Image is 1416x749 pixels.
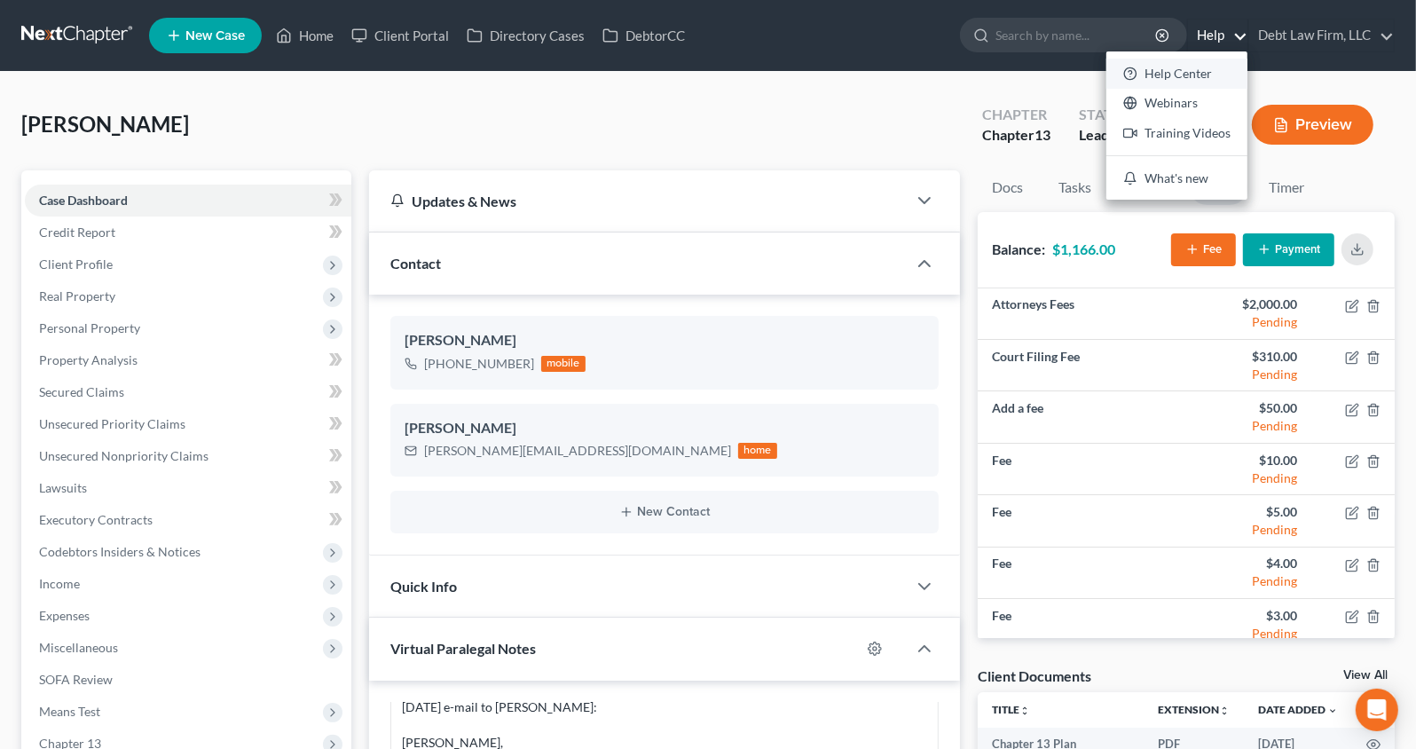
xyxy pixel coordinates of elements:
div: Pending [1200,521,1297,539]
span: Credit Report [39,225,115,240]
a: Directory Cases [458,20,594,51]
a: View All [1343,669,1388,682]
div: $10.00 [1200,452,1297,469]
span: Secured Claims [39,384,124,399]
input: Search by name... [995,19,1158,51]
div: Chapter [982,125,1050,146]
span: Codebtors Insiders & Notices [39,544,201,559]
div: Pending [1200,417,1297,435]
a: Unsecured Priority Claims [25,408,351,440]
span: Real Property [39,288,115,304]
a: Date Added expand_more [1258,703,1338,716]
span: 13 [1034,126,1050,143]
a: Client Portal [342,20,458,51]
a: What's new [1106,163,1247,193]
div: $2,000.00 [1200,296,1297,313]
a: SOFA Review [25,664,351,696]
div: Pending [1200,625,1297,643]
strong: $1,166.00 [1052,240,1115,257]
div: Chapter [982,105,1050,125]
div: [PHONE_NUMBER] [424,355,534,373]
div: Pending [1200,572,1297,590]
button: Preview [1252,105,1373,145]
span: Lawsuits [39,480,87,495]
a: Credit Report [25,217,351,248]
span: Executory Contracts [39,512,153,527]
a: Help Center [1106,59,1247,89]
div: $310.00 [1200,348,1297,366]
button: Fee [1171,233,1236,266]
span: SOFA Review [39,672,113,687]
a: Unsecured Nonpriority Claims [25,440,351,472]
div: $50.00 [1200,399,1297,417]
span: Property Analysis [39,352,138,367]
span: Miscellaneous [39,640,118,655]
a: Tasks [1044,170,1105,205]
div: Status [1079,105,1131,125]
div: Updates & News [390,192,885,210]
div: [PERSON_NAME] [405,330,924,351]
div: Open Intercom Messenger [1356,689,1398,731]
div: $3.00 [1200,607,1297,625]
div: $5.00 [1200,503,1297,521]
span: [PERSON_NAME] [21,111,189,137]
span: Case Dashboard [39,193,128,208]
div: [PERSON_NAME][EMAIL_ADDRESS][DOMAIN_NAME] [424,442,731,460]
a: Home [267,20,342,51]
td: Court Filing Fee [978,340,1186,391]
a: Titleunfold_more [992,703,1030,716]
a: Docs [978,170,1037,205]
span: Personal Property [39,320,140,335]
span: Income [39,576,80,591]
div: mobile [541,356,586,372]
td: Add a fee [978,391,1186,443]
a: Secured Claims [25,376,351,408]
i: unfold_more [1219,706,1230,716]
a: Help [1188,20,1247,51]
a: Extensionunfold_more [1158,703,1230,716]
a: Debt Law Firm, LLC [1249,20,1394,51]
span: Unsecured Priority Claims [39,416,185,431]
td: Fee [978,495,1186,547]
div: home [738,443,777,459]
a: Timer [1255,170,1318,205]
div: [PERSON_NAME] [405,418,924,439]
span: Client Profile [39,256,113,272]
a: Training Videos [1106,118,1247,148]
strong: Balance: [992,240,1045,257]
div: Help [1106,51,1247,200]
div: Pending [1200,313,1297,331]
span: Virtual Paralegal Notes [390,640,536,657]
span: Means Test [39,704,100,719]
span: Unsecured Nonpriority Claims [39,448,208,463]
a: Property Analysis [25,344,351,376]
a: DebtorCC [594,20,694,51]
td: Fee [978,599,1186,650]
div: Pending [1200,366,1297,383]
td: Attorneys Fees [978,288,1186,340]
td: Fee [978,547,1186,598]
a: Case Dashboard [25,185,351,217]
td: Fee [978,443,1186,494]
span: Contact [390,255,441,272]
a: Executory Contracts [25,504,351,536]
i: expand_more [1327,706,1338,716]
span: Quick Info [390,578,457,595]
div: Client Documents [978,666,1091,685]
button: New Contact [405,505,924,519]
span: New Case [185,29,245,43]
button: Payment [1243,233,1334,266]
a: Webinars [1106,89,1247,119]
i: unfold_more [1019,706,1030,716]
div: Lead [1079,125,1131,146]
a: Lawsuits [25,472,351,504]
div: Pending [1200,469,1297,487]
div: $4.00 [1200,555,1297,572]
span: Expenses [39,608,90,623]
